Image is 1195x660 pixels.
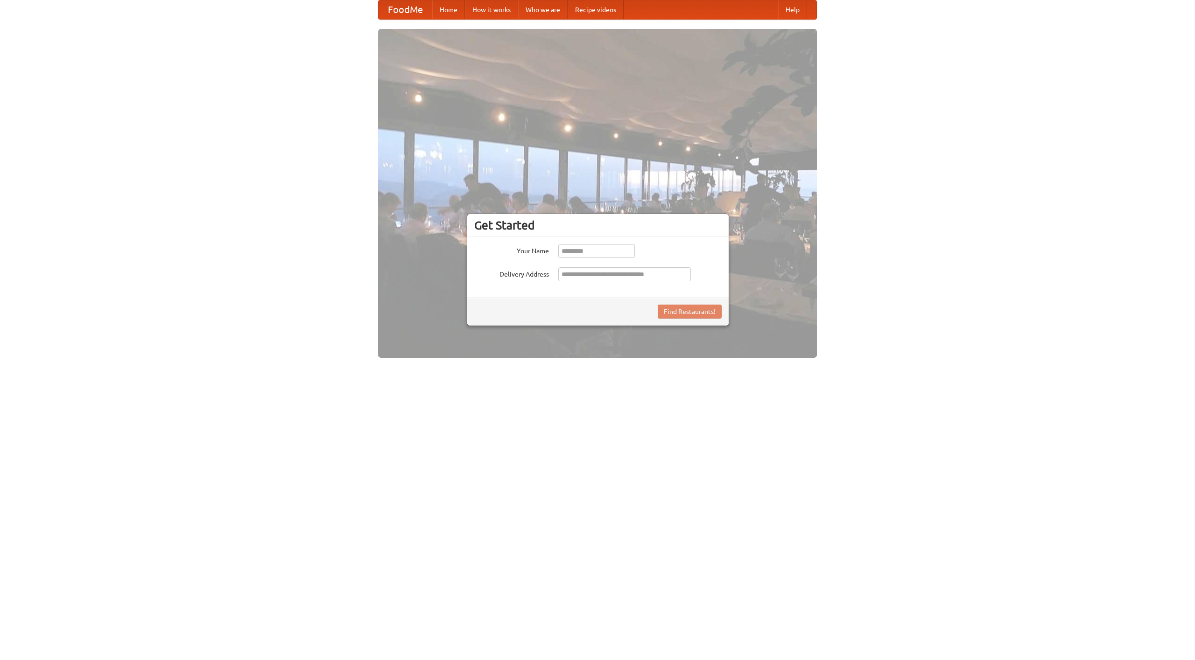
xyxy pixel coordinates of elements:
button: Find Restaurants! [658,305,722,319]
a: Who we are [518,0,568,19]
label: Delivery Address [474,267,549,279]
label: Your Name [474,244,549,256]
a: Home [432,0,465,19]
a: How it works [465,0,518,19]
a: FoodMe [379,0,432,19]
h3: Get Started [474,218,722,232]
a: Help [778,0,807,19]
a: Recipe videos [568,0,624,19]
